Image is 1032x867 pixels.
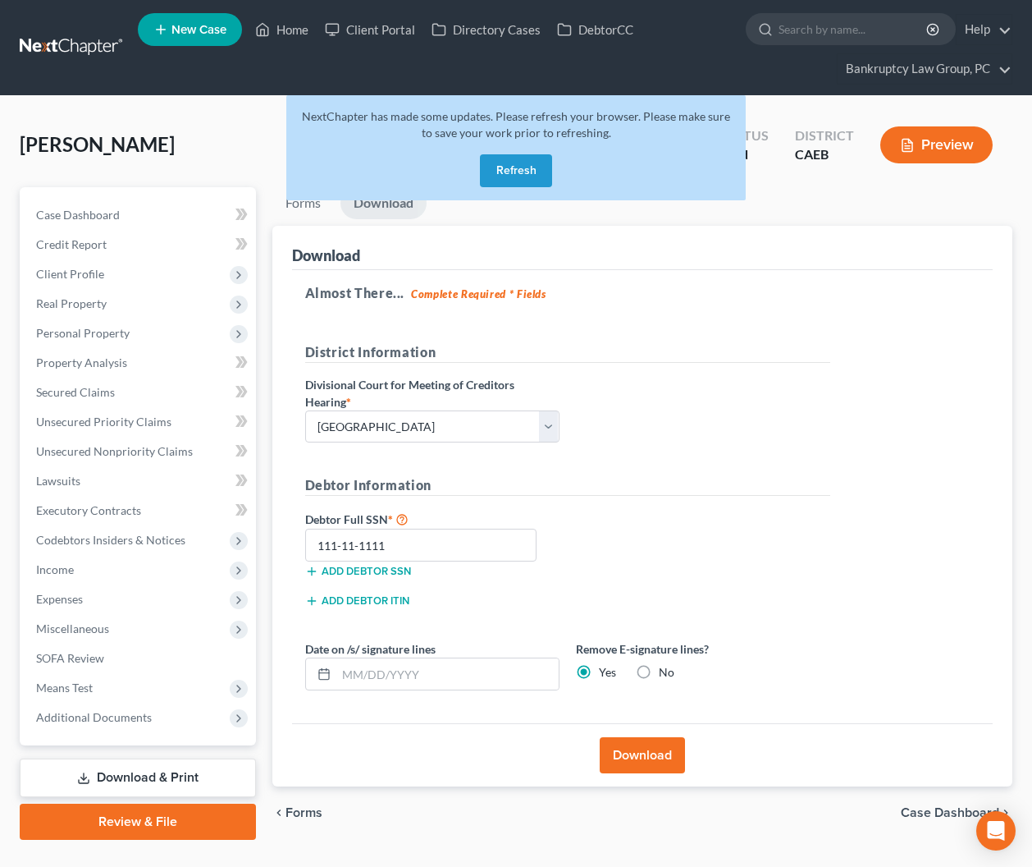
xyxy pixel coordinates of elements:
a: Home [247,15,317,44]
input: XXX-XX-XXXX [305,529,537,562]
span: Miscellaneous [36,622,109,635]
span: Personal Property [36,326,130,340]
span: Lawsuits [36,474,80,488]
span: NextChapter has made some updates. Please refresh your browser. Please make sure to save your wor... [302,109,730,140]
i: chevron_left [272,806,285,819]
a: Unsecured Nonpriority Claims [23,437,256,466]
button: chevron_left Forms [272,806,345,819]
span: Executory Contracts [36,503,141,517]
strong: Complete Required * Fields [411,287,546,300]
a: DebtorCC [549,15,642,44]
span: Forms [285,806,322,819]
a: SOFA Review [23,644,256,673]
a: Forms [272,187,334,219]
a: Directory Cases [423,15,549,44]
a: Executory Contracts [23,496,256,525]
span: [PERSON_NAME] [20,132,175,156]
a: Unsecured Priority Claims [23,407,256,437]
span: New Case [171,24,226,36]
h5: Debtor Information [305,475,830,496]
span: Means Test [36,681,93,695]
label: Yes [599,664,616,681]
label: Divisional Court for Meeting of Creditors Hearing [305,376,559,411]
i: chevron_right [999,806,1012,819]
div: Download [292,245,360,265]
span: Codebtors Insiders & Notices [36,533,185,547]
h5: District Information [305,342,830,363]
span: Case Dashboard [36,208,120,222]
a: Secured Claims [23,378,256,407]
span: SOFA Review [36,651,104,665]
label: Remove E-signature lines? [576,640,830,658]
a: Lawsuits [23,466,256,496]
input: Search by name... [779,14,929,44]
span: Property Analysis [36,356,127,369]
a: Case Dashboard [23,200,256,230]
span: Additional Documents [36,710,152,724]
label: No [659,664,674,681]
label: Debtor Full SSN [297,509,568,529]
a: Review & File [20,804,256,840]
span: Credit Report [36,237,107,251]
a: Help [957,15,1011,44]
span: Unsecured Priority Claims [36,415,171,429]
button: Add debtor ITIN [305,594,409,608]
h5: Almost There... [305,283,980,303]
span: Secured Claims [36,385,115,399]
a: Credit Report [23,230,256,259]
a: Download & Print [20,759,256,797]
span: Real Property [36,296,107,310]
button: Preview [880,126,993,163]
button: Add debtor SSN [305,565,411,578]
a: Property Analysis [23,348,256,378]
input: MM/DD/YYYY [336,658,559,690]
a: Case Dashboard chevron_right [901,806,1012,819]
span: Expenses [36,592,83,606]
button: Download [600,737,685,773]
div: Open Intercom Messenger [976,811,1016,851]
button: Refresh [480,154,552,187]
a: Client Portal [317,15,423,44]
span: Unsecured Nonpriority Claims [36,444,193,458]
a: Bankruptcy Law Group, PC [838,54,1011,84]
label: Date on /s/ signature lines [305,640,436,658]
span: Case Dashboard [901,806,999,819]
span: Income [36,562,74,576]
div: District [795,126,854,145]
div: CAEB [795,145,854,164]
span: Client Profile [36,267,104,281]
